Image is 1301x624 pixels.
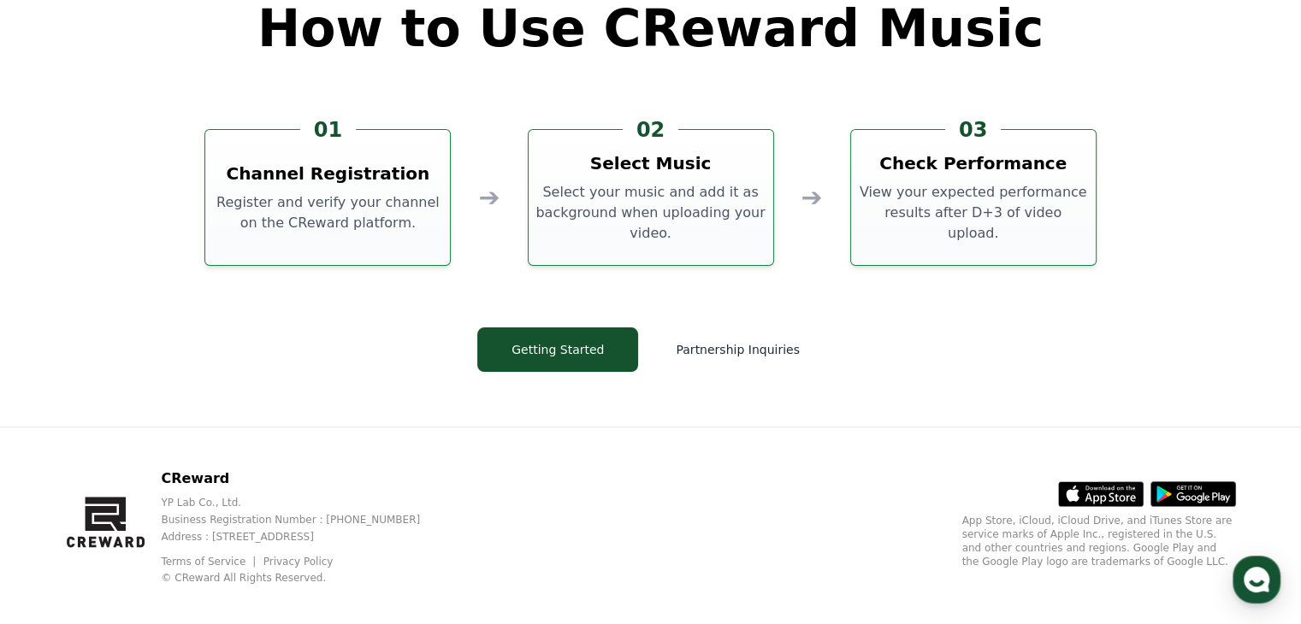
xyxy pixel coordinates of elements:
p: View your expected performance results after D+3 of video upload. [858,182,1089,244]
h3: Channel Registration [227,162,430,185]
p: © CReward All Rights Reserved. [161,571,447,585]
button: Partnership Inquiries [652,327,823,372]
a: Home [5,482,113,525]
h1: How to Use CReward Music [257,3,1044,54]
p: Address : [STREET_ADDRESS] [161,530,447,544]
p: CReward [161,468,447,489]
div: 01 [300,116,356,144]
button: Getting Started [477,327,638,372]
div: ➔ [801,182,823,213]
p: App Store, iCloud, iCloud Drive, and iTunes Store are service marks of Apple Inc., registered in ... [962,514,1236,568]
p: Register and verify your channel on the CReward platform. [212,192,443,233]
div: 03 [945,116,1001,144]
a: Terms of Service [161,556,258,568]
h3: Select Music [590,151,712,175]
a: Privacy Policy [263,556,334,568]
p: Business Registration Number : [PHONE_NUMBER] [161,513,447,527]
span: Home [44,508,74,521]
a: Settings [221,482,328,525]
p: YP Lab Co., Ltd. [161,496,447,509]
div: 02 [623,116,678,144]
a: Messages [113,482,221,525]
span: Messages [142,509,192,522]
h3: Check Performance [879,151,1067,175]
p: Select your music and add it as background when uploading your video. [535,182,766,244]
span: Settings [253,508,295,521]
div: ➔ [478,182,500,213]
